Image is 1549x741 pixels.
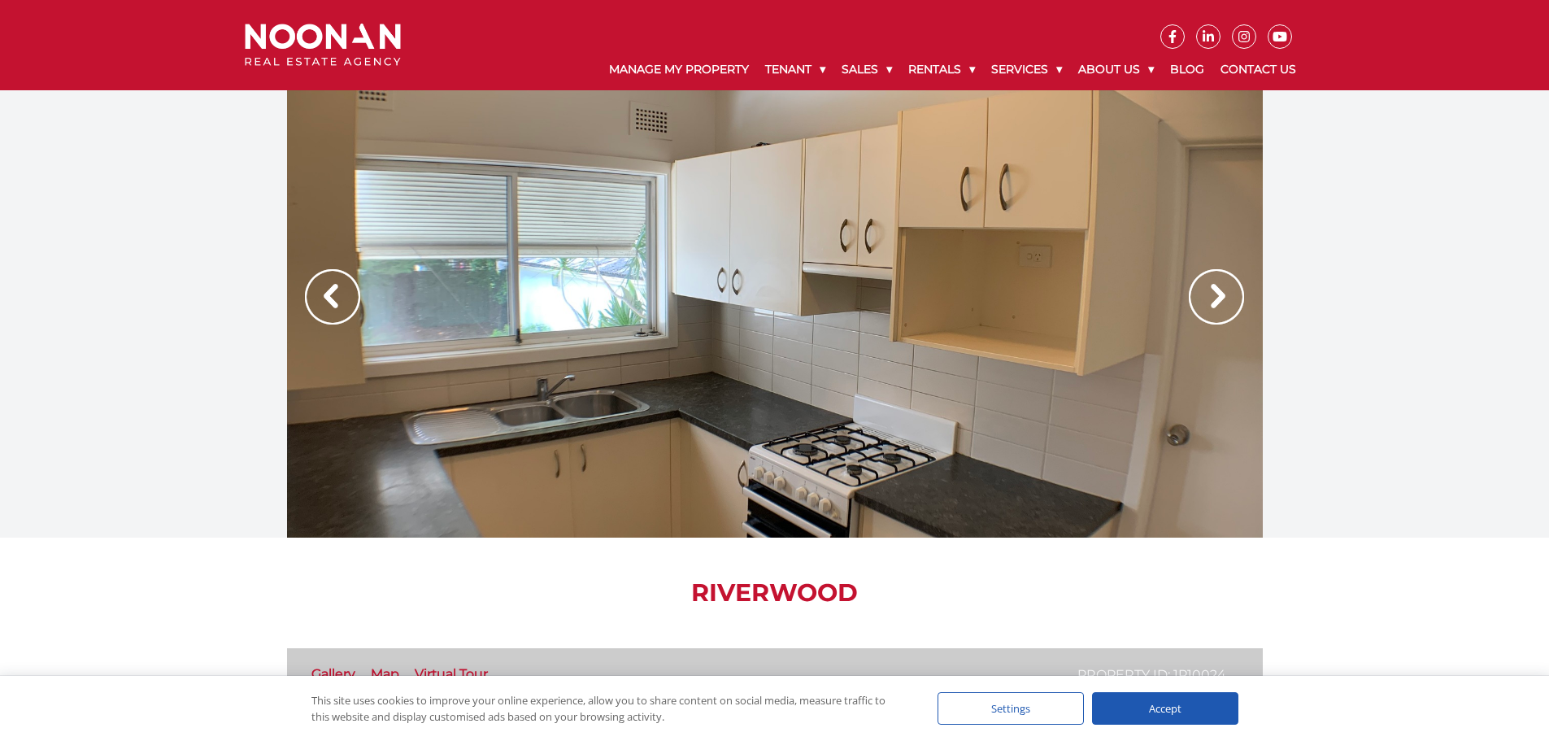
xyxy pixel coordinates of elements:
[311,666,355,682] a: Gallery
[245,24,401,67] img: Noonan Real Estate Agency
[1092,692,1238,725] div: Accept
[833,49,900,90] a: Sales
[415,666,488,682] a: Virtual Tour
[371,666,399,682] a: Map
[1212,49,1304,90] a: Contact Us
[601,49,757,90] a: Manage My Property
[900,49,983,90] a: Rentals
[1189,269,1244,325] img: Arrow slider
[311,692,905,725] div: This site uses cookies to improve your online experience, allow you to share content on social me...
[1070,49,1162,90] a: About Us
[938,692,1084,725] div: Settings
[757,49,833,90] a: Tenant
[305,269,360,325] img: Arrow slider
[1077,665,1226,685] p: Property ID: 1P10024
[287,578,1263,608] h1: Riverwood
[1162,49,1212,90] a: Blog
[983,49,1070,90] a: Services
